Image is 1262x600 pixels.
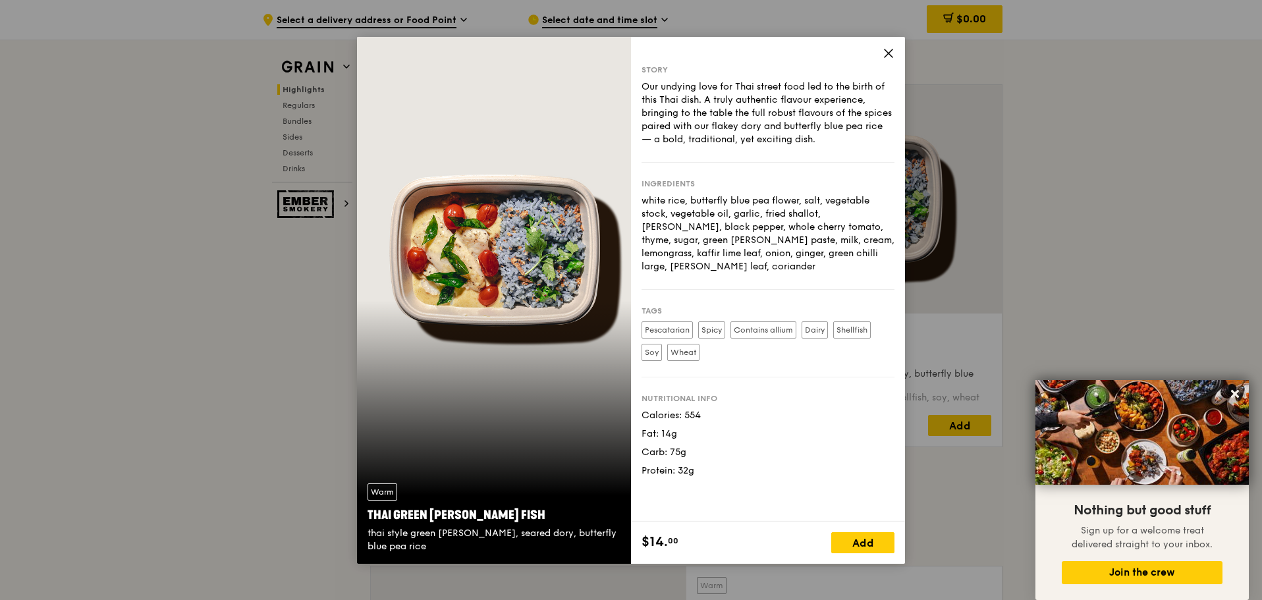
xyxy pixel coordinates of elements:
[642,532,668,552] span: $14.
[642,393,894,404] div: Nutritional info
[368,527,620,553] div: thai style green [PERSON_NAME], seared dory, butterfly blue pea rice
[1035,380,1249,485] img: DSC07876-Edit02-Large.jpeg
[642,427,894,441] div: Fat: 14g
[642,65,894,75] div: Story
[1074,503,1211,518] span: Nothing but good stuff
[642,409,894,422] div: Calories: 554
[642,80,894,146] div: Our undying love for Thai street food led to the birth of this Thai dish. A truly authentic flavo...
[368,506,620,524] div: Thai Green [PERSON_NAME] Fish
[642,344,662,361] label: Soy
[667,344,700,361] label: Wheat
[1062,561,1222,584] button: Join the crew
[730,321,796,339] label: Contains allium
[642,321,693,339] label: Pescatarian
[698,321,725,339] label: Spicy
[642,464,894,477] div: Protein: 32g
[642,306,894,316] div: Tags
[1224,383,1246,404] button: Close
[831,532,894,553] div: Add
[642,194,894,273] div: white rice, butterfly blue pea flower, salt, vegetable stock, vegetable oil, garlic, fried shallo...
[833,321,871,339] label: Shellfish
[642,178,894,189] div: Ingredients
[802,321,828,339] label: Dairy
[668,535,678,546] span: 00
[368,483,397,501] div: Warm
[642,446,894,459] div: Carb: 75g
[1072,525,1213,550] span: Sign up for a welcome treat delivered straight to your inbox.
